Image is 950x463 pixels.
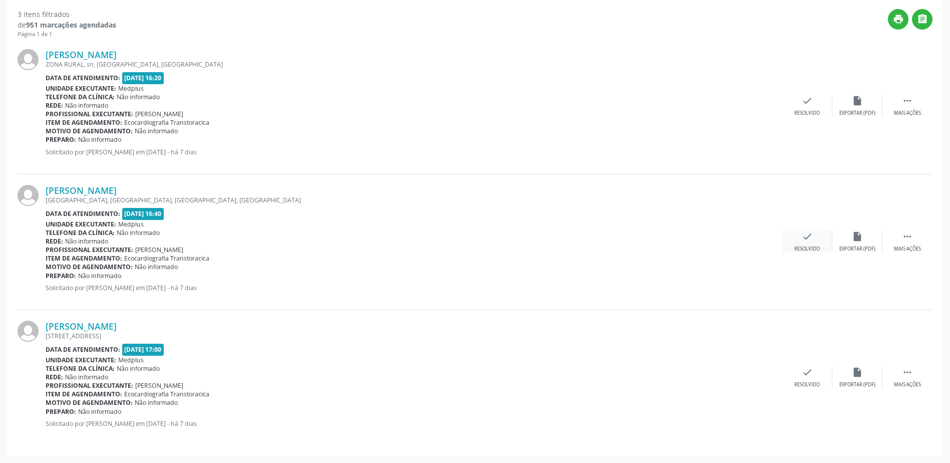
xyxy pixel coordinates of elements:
[852,95,863,106] i: insert_drive_file
[794,246,820,253] div: Resolvido
[65,373,108,381] span: Não informado
[78,407,121,416] span: Não informado
[852,231,863,242] i: insert_drive_file
[135,246,183,254] span: [PERSON_NAME]
[46,84,116,93] b: Unidade executante:
[46,228,115,237] b: Telefone da clínica:
[894,381,921,388] div: Mais ações
[852,367,863,378] i: insert_drive_file
[912,9,932,30] button: 
[18,49,39,70] img: img
[135,381,183,390] span: [PERSON_NAME]
[46,196,782,204] div: [GEOGRAPHIC_DATA], [GEOGRAPHIC_DATA], [GEOGRAPHIC_DATA], [GEOGRAPHIC_DATA]
[65,237,108,246] span: Não informado
[902,231,913,242] i: 
[839,246,875,253] div: Exportar (PDF)
[65,101,108,110] span: Não informado
[46,332,782,340] div: [STREET_ADDRESS]
[902,367,913,378] i: 
[46,127,133,135] b: Motivo de agendamento:
[894,246,921,253] div: Mais ações
[46,407,76,416] b: Preparo:
[46,254,122,263] b: Item de agendamento:
[46,246,133,254] b: Profissional executante:
[18,20,116,30] div: de
[18,185,39,206] img: img
[46,390,122,398] b: Item de agendamento:
[802,231,813,242] i: check
[46,49,117,60] a: [PERSON_NAME]
[117,364,160,373] span: Não informado
[46,272,76,280] b: Preparo:
[118,356,144,364] span: Medplus
[124,254,209,263] span: Ecocardiografia Transtoracica
[135,263,178,271] span: Não informado
[46,237,63,246] b: Rede:
[26,20,116,30] strong: 951 marcações agendadas
[46,284,782,292] p: Solicitado por [PERSON_NAME] em [DATE] - há 7 dias
[46,321,117,332] a: [PERSON_NAME]
[46,74,120,82] b: Data de atendimento:
[46,220,116,228] b: Unidade executante:
[888,9,908,30] button: print
[46,118,122,127] b: Item de agendamento:
[802,367,813,378] i: check
[46,185,117,196] a: [PERSON_NAME]
[839,110,875,117] div: Exportar (PDF)
[117,93,160,101] span: Não informado
[18,30,116,39] div: Página 1 de 1
[118,220,144,228] span: Medplus
[794,110,820,117] div: Resolvido
[122,208,164,219] span: [DATE] 16:40
[135,127,178,135] span: Não informado
[124,390,209,398] span: Ecocardiografia Transtoracica
[917,14,928,25] i: 
[117,228,160,237] span: Não informado
[78,272,121,280] span: Não informado
[118,84,144,93] span: Medplus
[902,95,913,106] i: 
[46,110,133,118] b: Profissional executante:
[46,101,63,110] b: Rede:
[893,14,904,25] i: print
[18,321,39,342] img: img
[46,148,782,156] p: Solicitado por [PERSON_NAME] em [DATE] - há 7 dias
[46,209,120,218] b: Data de atendimento:
[46,398,133,407] b: Motivo de agendamento:
[46,419,782,428] p: Solicitado por [PERSON_NAME] em [DATE] - há 7 dias
[46,263,133,271] b: Motivo de agendamento:
[46,93,115,101] b: Telefone da clínica:
[122,344,164,355] span: [DATE] 17:00
[46,381,133,390] b: Profissional executante:
[124,118,209,127] span: Ecocardiografia Transtoracica
[122,72,164,84] span: [DATE] 16:20
[78,135,121,144] span: Não informado
[802,95,813,106] i: check
[18,9,116,20] div: 3 itens filtrados
[794,381,820,388] div: Resolvido
[135,398,178,407] span: Não informado
[894,110,921,117] div: Mais ações
[46,364,115,373] b: Telefone da clínica:
[46,356,116,364] b: Unidade executante:
[135,110,183,118] span: [PERSON_NAME]
[46,60,782,69] div: ZONA RURAL, sn, [GEOGRAPHIC_DATA], [GEOGRAPHIC_DATA]
[46,345,120,354] b: Data de atendimento:
[46,135,76,144] b: Preparo:
[839,381,875,388] div: Exportar (PDF)
[46,373,63,381] b: Rede:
